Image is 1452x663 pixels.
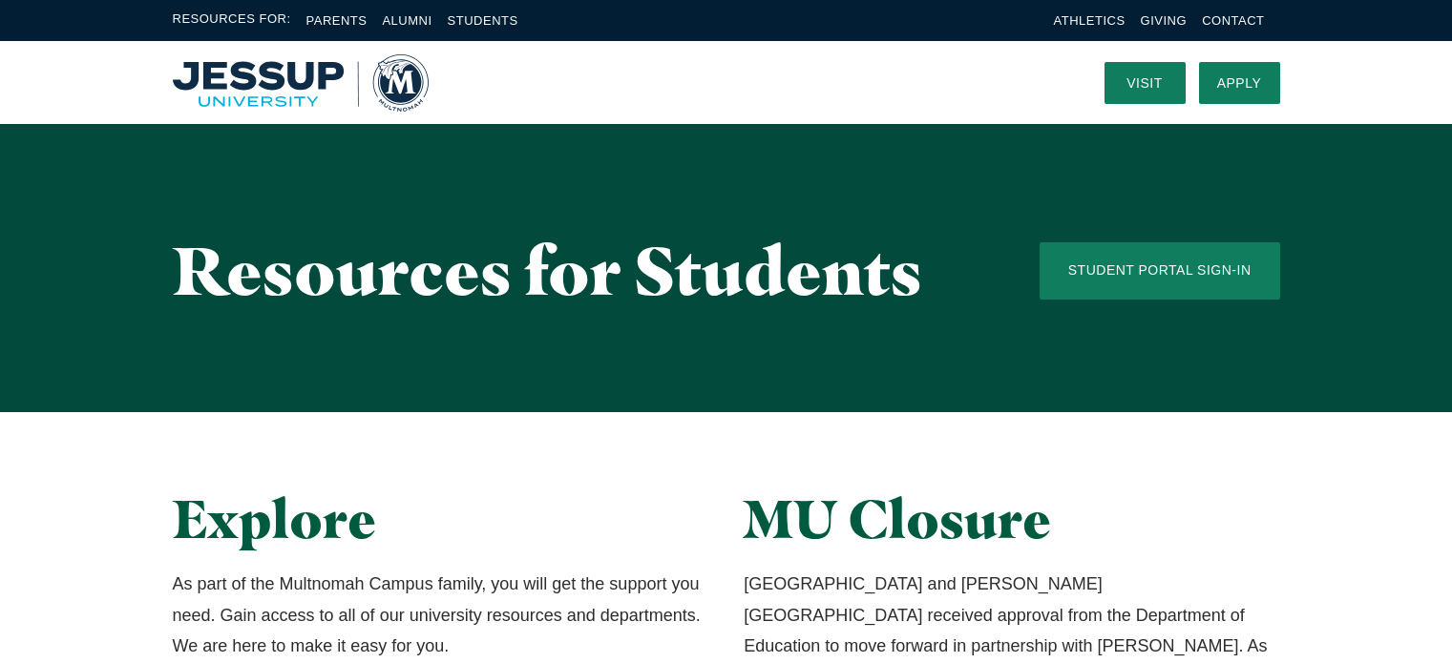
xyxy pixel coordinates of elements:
[173,54,429,112] a: Home
[744,488,1279,549] h2: MU Closure
[173,10,291,31] span: Resources For:
[173,234,963,307] h1: Resources for Students
[1141,13,1188,28] a: Giving
[1202,13,1264,28] a: Contact
[1199,62,1280,104] a: Apply
[173,569,708,661] p: As part of the Multnomah Campus family, you will get the support you need. Gain access to all of ...
[173,488,708,549] h2: Explore
[306,13,368,28] a: Parents
[1054,13,1126,28] a: Athletics
[1105,62,1186,104] a: Visit
[382,13,431,28] a: Alumni
[448,13,518,28] a: Students
[1040,242,1280,300] a: Student Portal Sign-In
[173,54,429,112] img: Multnomah University Logo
